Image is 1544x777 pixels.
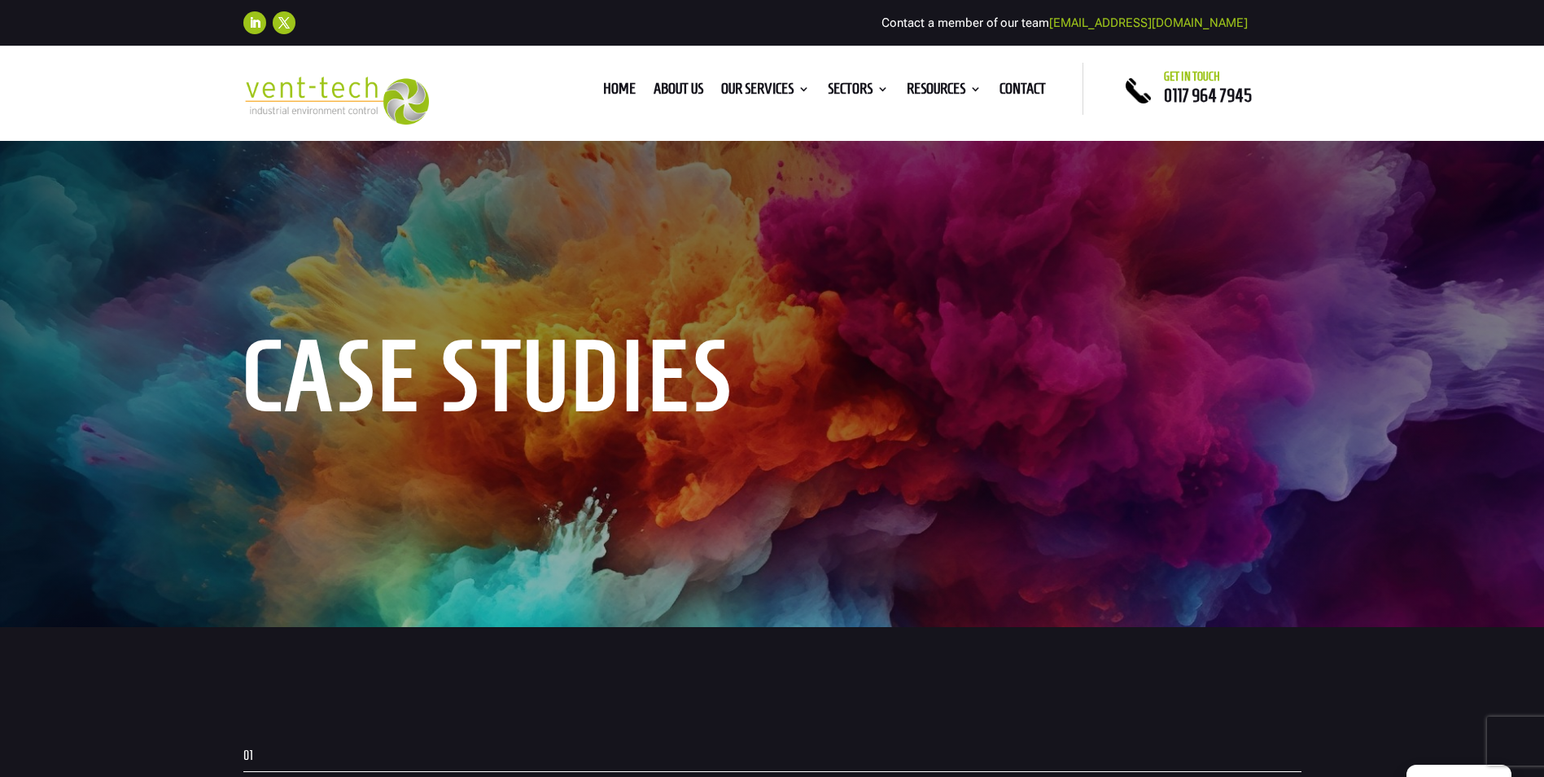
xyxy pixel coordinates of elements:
span: Contact a member of our team [881,15,1248,30]
a: Home [603,83,636,101]
a: Sectors [828,83,889,101]
a: About us [654,83,703,101]
a: 0117 964 7945 [1164,86,1252,105]
h1: Case Studies [243,337,740,424]
img: 2023-09-27T08_35_16.549ZVENT-TECH---Clear-background [243,77,430,125]
a: [EMAIL_ADDRESS][DOMAIN_NAME] [1049,15,1248,30]
a: Contact [999,83,1046,101]
a: Follow on LinkedIn [243,11,266,34]
a: Follow on X [273,11,295,34]
p: 01 [243,749,1301,762]
a: Our Services [721,83,810,101]
span: Get in touch [1164,70,1220,83]
a: Resources [907,83,982,101]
